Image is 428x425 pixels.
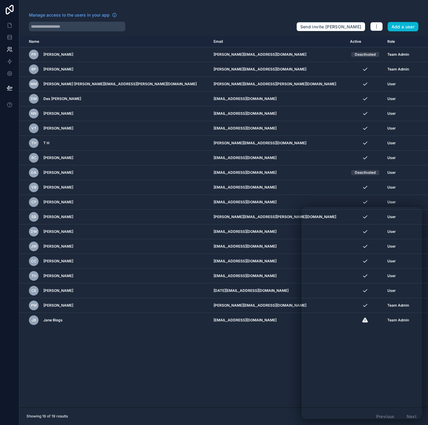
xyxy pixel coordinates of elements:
[388,22,419,32] button: Add a user
[43,111,73,116] span: [PERSON_NAME]
[210,283,347,298] td: [DATE][EMAIL_ADDRESS][DOMAIN_NAME]
[31,111,36,116] span: NN
[43,244,73,249] span: [PERSON_NAME]
[31,141,36,145] span: TH
[43,288,73,293] span: [PERSON_NAME]
[31,96,37,101] span: DM
[31,229,37,234] span: DW
[43,126,73,131] span: [PERSON_NAME]
[31,52,36,57] span: PR
[31,67,36,72] span: BP
[387,170,396,175] span: User
[43,200,73,205] span: [PERSON_NAME]
[210,62,347,77] td: [PERSON_NAME][EMAIL_ADDRESS][DOMAIN_NAME]
[43,303,73,308] span: [PERSON_NAME]
[30,82,37,86] span: Mm
[346,36,383,47] th: Active
[210,165,347,180] td: [EMAIL_ADDRESS][DOMAIN_NAME]
[43,229,73,234] span: [PERSON_NAME]
[31,170,36,175] span: DA
[43,170,73,175] span: [PERSON_NAME]
[387,141,396,145] span: User
[387,67,409,72] span: Team Admin
[43,318,63,323] span: Jane Blogs
[210,92,347,106] td: [EMAIL_ADDRESS][DOMAIN_NAME]
[31,273,36,278] span: TH
[43,52,73,57] span: [PERSON_NAME]
[27,414,68,419] span: Showing 19 of 19 results
[43,67,73,72] span: [PERSON_NAME]
[387,185,396,190] span: User
[355,170,376,175] div: Deactivated
[210,136,347,151] td: [PERSON_NAME][EMAIL_ADDRESS][DOMAIN_NAME]
[43,96,81,101] span: Des [PERSON_NAME]
[31,200,36,205] span: CP
[32,318,36,323] span: JB
[31,288,36,293] span: CE
[387,126,396,131] span: User
[210,121,347,136] td: [EMAIL_ADDRESS][DOMAIN_NAME]
[387,52,409,57] span: Team Admin
[19,36,428,408] div: scrollable content
[296,22,365,32] button: Send invite [PERSON_NAME]
[387,155,396,160] span: User
[19,36,210,47] th: Name
[43,82,197,86] span: [PERSON_NAME] [PERSON_NAME][EMAIL_ADDRESS][PERSON_NAME][DOMAIN_NAME]
[210,224,347,239] td: [EMAIL_ADDRESS][DOMAIN_NAME]
[43,214,73,219] span: [PERSON_NAME]
[29,12,110,18] span: Manage access to the users in your app
[210,77,347,92] td: [PERSON_NAME][EMAIL_ADDRESS][PERSON_NAME][DOMAIN_NAME]
[210,47,347,62] td: [PERSON_NAME][EMAIL_ADDRESS][DOMAIN_NAME]
[43,185,73,190] span: [PERSON_NAME]
[210,106,347,121] td: [EMAIL_ADDRESS][DOMAIN_NAME]
[210,180,347,195] td: [EMAIL_ADDRESS][DOMAIN_NAME]
[210,36,347,47] th: Email
[31,259,36,264] span: CC
[31,185,36,190] span: VB
[210,269,347,283] td: [EMAIL_ADDRESS][DOMAIN_NAME]
[210,210,347,224] td: [PERSON_NAME][EMAIL_ADDRESS][PERSON_NAME][DOMAIN_NAME]
[210,151,347,165] td: [EMAIL_ADDRESS][DOMAIN_NAME]
[387,111,396,116] span: User
[43,259,73,264] span: [PERSON_NAME]
[210,195,347,210] td: [EMAIL_ADDRESS][DOMAIN_NAME]
[29,12,117,18] a: Manage access to the users in your app
[31,244,37,249] span: JW
[210,254,347,269] td: [EMAIL_ADDRESS][DOMAIN_NAME]
[31,214,36,219] span: SB
[210,239,347,254] td: [EMAIL_ADDRESS][DOMAIN_NAME]
[43,273,73,278] span: [PERSON_NAME]
[210,313,347,328] td: [EMAIL_ADDRESS][DOMAIN_NAME]
[31,303,37,308] span: PM
[384,36,414,47] th: Role
[387,96,396,101] span: User
[31,155,36,160] span: RC
[387,82,396,86] span: User
[43,155,73,160] span: [PERSON_NAME]
[43,141,49,145] span: T H
[387,200,396,205] span: User
[355,52,376,57] div: Deactivated
[31,126,36,131] span: VT
[301,207,422,419] iframe: Intercom live chat
[210,298,347,313] td: [PERSON_NAME][EMAIL_ADDRESS][DOMAIN_NAME]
